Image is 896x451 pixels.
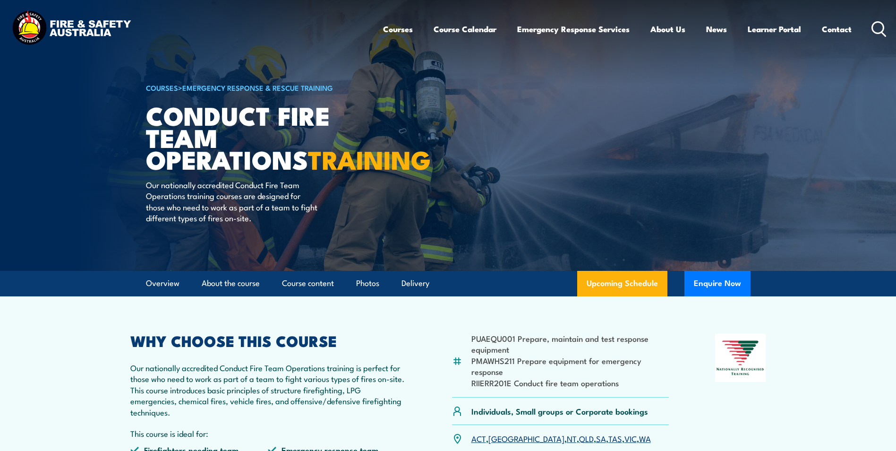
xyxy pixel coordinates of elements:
[356,271,379,296] a: Photos
[383,17,413,42] a: Courses
[130,334,406,347] h2: WHY CHOOSE THIS COURSE
[684,271,751,296] button: Enquire Now
[471,377,669,388] li: RIIERR201E Conduct fire team operations
[202,271,260,296] a: About the course
[822,17,852,42] a: Contact
[471,406,648,416] p: Individuals, Small groups or Corporate bookings
[639,433,651,444] a: WA
[130,362,406,417] p: Our nationally accredited Conduct Fire Team Operations training is perfect for those who need to ...
[517,17,630,42] a: Emergency Response Services
[434,17,496,42] a: Course Calendar
[488,433,564,444] a: [GEOGRAPHIC_DATA]
[715,334,766,382] img: Nationally Recognised Training logo.
[608,433,622,444] a: TAS
[146,82,379,93] h6: >
[146,82,178,93] a: COURSES
[471,333,669,355] li: PUAEQU001 Prepare, maintain and test response equipment
[182,82,333,93] a: Emergency Response & Rescue Training
[650,17,685,42] a: About Us
[130,428,406,439] p: This course is ideal for:
[567,433,577,444] a: NT
[471,433,651,444] p: , , , , , , ,
[471,433,486,444] a: ACT
[748,17,801,42] a: Learner Portal
[146,104,379,170] h1: Conduct Fire Team Operations
[282,271,334,296] a: Course content
[579,433,594,444] a: QLD
[308,139,431,178] strong: TRAINING
[596,433,606,444] a: SA
[624,433,637,444] a: VIC
[471,355,669,377] li: PMAWHS211 Prepare equipment for emergency response
[577,271,667,296] a: Upcoming Schedule
[401,271,429,296] a: Delivery
[146,271,179,296] a: Overview
[146,179,318,224] p: Our nationally accredited Conduct Fire Team Operations training courses are designed for those wh...
[706,17,727,42] a: News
